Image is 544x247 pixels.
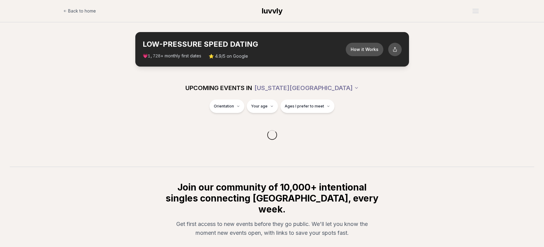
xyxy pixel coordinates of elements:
button: Orientation [210,100,244,113]
span: Ages I prefer to meet [285,104,324,109]
span: UPCOMING EVENTS IN [185,84,252,92]
button: Your age [247,100,278,113]
span: Back to home [68,8,96,14]
span: luvvly [262,6,283,15]
h2: LOW-PRESSURE SPEED DATING [143,39,346,49]
button: Open menu [470,6,481,16]
a: luvvly [262,6,283,16]
span: ⭐ 4.9/5 on Google [209,53,248,59]
button: How it Works [346,43,383,56]
p: Get first access to new events before they go public. We'll let you know the moment new events op... [170,220,375,238]
span: Orientation [214,104,234,109]
span: 1,728 [148,54,161,59]
span: 💗 + monthly first dates [143,53,201,59]
span: Your age [251,104,268,109]
a: Back to home [63,5,96,17]
button: [US_STATE][GEOGRAPHIC_DATA] [254,81,359,95]
button: Ages I prefer to meet [280,100,334,113]
h2: Join our community of 10,000+ intentional singles connecting [GEOGRAPHIC_DATA], every week. [165,182,380,215]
